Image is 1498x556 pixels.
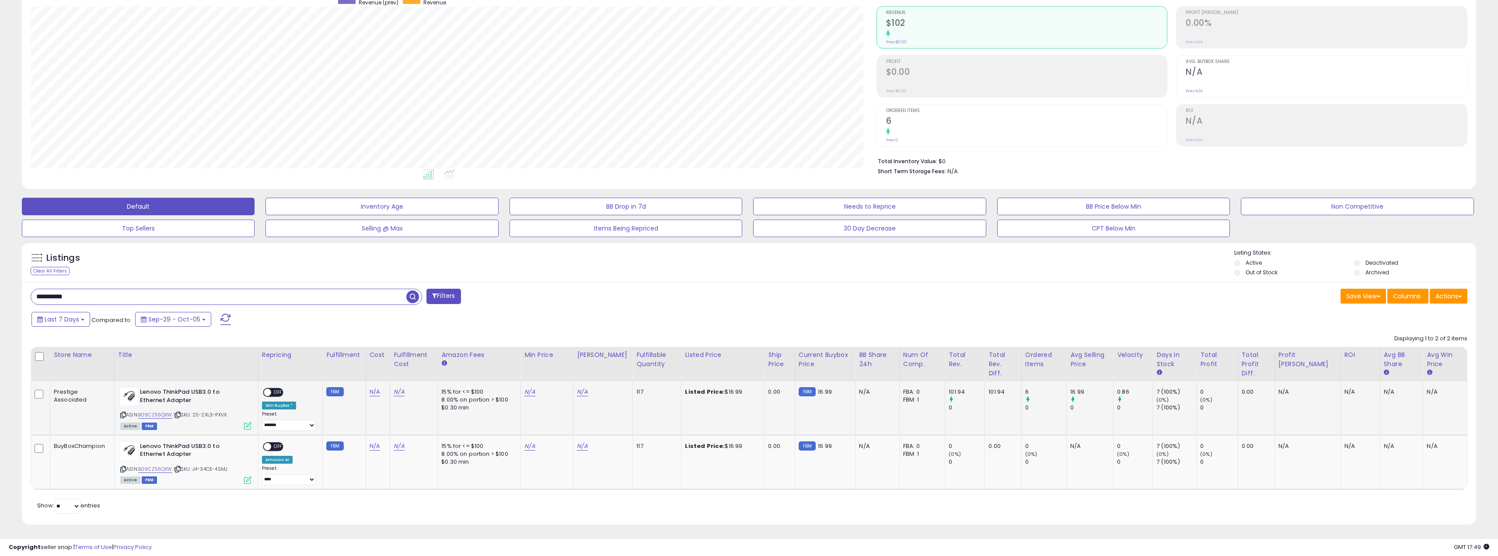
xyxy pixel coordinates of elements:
div: 101.94 [949,388,985,396]
div: 0.86 [1117,388,1152,396]
div: ASIN: [120,388,251,429]
img: 31d-32nvDVL._SL40_.jpg [120,442,138,460]
button: Last 7 Days [31,312,90,327]
div: 0 [1200,404,1237,412]
button: Sep-29 - Oct-05 [135,312,211,327]
b: Short Term Storage Fees: [878,168,946,175]
div: Ship Price [768,350,791,369]
h2: $0.00 [886,67,1167,79]
li: $0 [878,155,1461,166]
b: Listed Price: [685,442,725,450]
h2: N/A [1186,67,1467,79]
div: 6 [1025,388,1066,396]
div: 8.00% on portion > $100 [441,450,514,458]
span: 2025-10-13 17:49 GMT [1454,543,1489,551]
div: 7 (100%) [1156,458,1196,466]
span: | SKU: 2S-2XL3-PXVX [174,411,227,418]
span: FBM [142,476,157,484]
small: Prev: 0 [886,137,898,143]
div: Profit [PERSON_NAME] [1278,350,1337,369]
small: Prev: N/A [1186,137,1203,143]
span: N/A [947,167,958,175]
div: BB Share 24h. [859,350,895,369]
div: Min Price [524,350,569,360]
button: CPT Below Min [997,220,1230,237]
div: Amazon AI [262,456,293,464]
button: Non Competitive [1241,198,1474,215]
div: 101.94 [988,388,1015,396]
div: N/A [1278,388,1334,396]
span: All listings currently available for purchase on Amazon [120,476,140,484]
div: 0 [1117,458,1152,466]
span: Avg. Buybox Share [1186,59,1467,64]
div: 15% for <= $100 [441,442,514,450]
span: Show: entries [37,501,100,510]
span: All listings currently available for purchase on Amazon [120,423,140,430]
span: FBM [142,423,157,430]
a: N/A [370,442,380,451]
div: Amazon Fees [441,350,517,360]
div: 117 [636,442,674,450]
a: Terms of Use [75,543,112,551]
button: Filters [426,289,461,304]
a: N/A [524,442,535,451]
div: Win BuyBox * [262,402,296,409]
label: Out of Stock [1246,269,1278,276]
div: Velocity [1117,350,1149,360]
div: FBM: 1 [903,450,938,458]
div: 0 [1025,404,1066,412]
small: Prev: $0.00 [886,88,907,94]
a: N/A [394,442,404,451]
div: 0 [949,442,985,450]
small: (0%) [1156,451,1169,458]
div: N/A [1427,388,1460,396]
button: Actions [1430,289,1467,304]
div: Repricing [262,350,319,360]
div: Total Rev. Diff. [988,350,1018,378]
div: Store Name [54,350,111,360]
div: 7 (100%) [1156,404,1196,412]
div: Num of Comp. [903,350,941,369]
div: N/A [1344,442,1373,450]
div: $16.99 [685,388,758,396]
div: Preset: [262,465,316,485]
div: ASIN: [120,442,251,483]
span: Profit [PERSON_NAME] [1186,10,1467,15]
div: N/A [1344,388,1373,396]
div: $0.30 min [441,458,514,466]
div: Avg Selling Price [1070,350,1110,369]
div: N/A [1278,442,1334,450]
div: Avg Win Price [1427,350,1463,369]
small: FBM [799,387,816,396]
div: $16.99 [685,442,758,450]
div: 0.00 [768,388,788,396]
span: Last 7 Days [45,315,79,324]
div: ROI [1344,350,1376,360]
label: Active [1246,259,1262,266]
div: seller snap | | [9,543,152,552]
span: ROI [1186,108,1467,113]
span: Revenue [886,10,1167,15]
div: Days In Stock [1156,350,1193,369]
div: FBA: 0 [903,388,938,396]
div: 0 [1200,458,1237,466]
div: Fulfillable Quantity [636,350,677,369]
b: Total Inventory Value: [878,157,937,165]
div: Total Profit [1200,350,1234,369]
span: Ordered Items [886,108,1167,113]
span: Columns [1393,292,1421,301]
div: [PERSON_NAME] [577,350,629,360]
a: N/A [577,442,587,451]
button: 30 Day Decrease [753,220,986,237]
a: Privacy Policy [113,543,152,551]
small: (0%) [1117,451,1129,458]
div: 0 [1070,404,1113,412]
div: Title [118,350,255,360]
button: BB Price Below Min [997,198,1230,215]
small: (0%) [1200,451,1212,458]
a: N/A [577,388,587,396]
b: Lenovo ThinkPad USB3.0 to Ethernet Adapter [140,442,246,461]
div: 0.00 [1242,388,1268,396]
div: 0 [949,458,985,466]
div: Fulfillment Cost [394,350,434,369]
